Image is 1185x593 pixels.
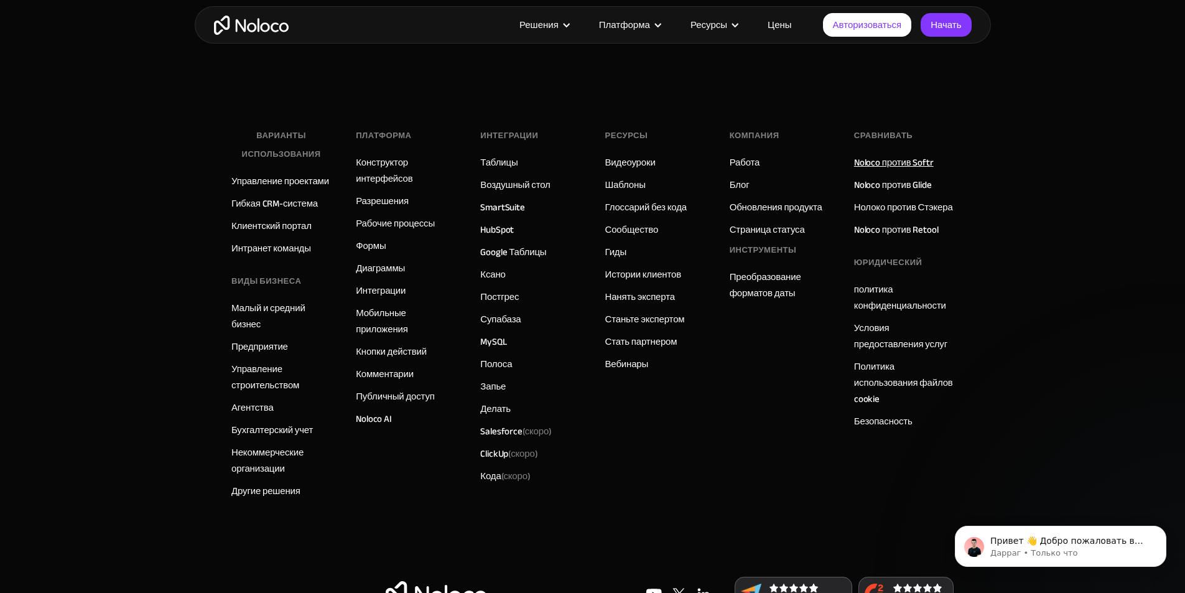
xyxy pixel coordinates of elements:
[605,154,656,170] a: Видеоуроки
[356,388,435,404] a: Публичный доступ
[480,356,512,372] a: Полоса
[480,199,525,215] a: SmartSuite
[605,199,687,215] a: Глоссарий без кода
[231,361,331,393] a: Управление строительством
[356,215,435,232] font: Рабочие процессы
[854,198,953,216] font: Нолоко против Стэкера
[480,128,538,143] font: ИНТЕГРАЦИИ
[605,154,656,171] font: Видеоуроки
[504,17,583,33] div: Решения
[231,240,311,257] font: Интранет команды
[480,311,521,328] font: Супабаза
[231,339,288,355] a: Предприятие
[480,334,506,350] a: MySQL
[605,311,685,327] a: Станьте экспертом
[605,356,649,372] a: Вебинары
[480,467,501,485] font: Кода
[242,128,321,162] font: Варианты использования
[356,259,405,277] font: Диаграммы
[605,198,687,216] font: Глоссарий без кода
[854,358,954,407] a: Политика использования файлов cookie
[480,378,506,395] font: Запье
[356,305,455,337] a: Мобильные приложения
[605,243,627,261] font: Гиды
[605,288,675,306] font: Нанять эксперта
[605,244,627,260] a: Гиды
[231,218,312,234] a: Клиентский портал
[480,266,505,283] font: Ксано
[854,319,947,353] font: Условия предоставления услуг
[605,266,682,283] font: Истории клиентов
[231,300,331,332] a: Малый и средний бизнес
[356,365,414,383] font: Комментарии
[605,289,675,305] a: Нанять эксперта
[605,333,677,350] font: Стать партнером
[231,421,313,439] font: Бухгалтерский учет
[921,13,971,37] a: Начать
[480,333,506,350] font: MySQL
[599,16,650,34] font: Платформа
[730,128,779,143] font: Компания
[675,17,752,33] div: Ресурсы
[356,238,386,254] a: Формы
[356,282,406,299] font: Интеграции
[480,221,514,238] font: HubSpot
[605,266,682,282] a: Истории клиентов
[231,399,274,416] font: Агентства
[231,172,329,190] font: Управление проектами
[508,445,537,462] font: (скоро)
[231,195,318,212] a: Гибкая CRM-система
[730,154,760,170] a: Работа
[356,282,406,299] a: Интеграции
[730,177,750,193] a: Блог
[854,320,954,352] a: Условия предоставления услуг
[231,482,300,500] font: Другие решения
[690,16,727,34] font: Ресурсы
[480,266,505,282] a: Ксано
[854,281,954,314] a: политика конфиденциальности
[480,154,518,171] font: Таблицы
[833,16,902,34] font: Авторизоваться
[356,193,409,209] a: Разрешения
[356,388,435,405] font: Публичный доступ
[356,343,427,360] font: Кнопки действий
[854,413,913,430] font: Безопасность
[854,221,939,238] font: Noloco против Retool
[231,173,329,189] a: Управление проектами
[730,176,750,194] font: Блог
[231,422,313,438] a: Бухгалтерский учет
[823,13,912,37] a: Авторизоваться
[231,399,274,416] a: Агентства
[480,423,523,440] font: Salesforce
[356,410,392,427] font: Noloco AI
[356,215,435,231] a: Рабочие процессы
[480,243,546,261] font: Google Таблицы
[480,445,508,462] font: ClickUp
[356,260,405,276] a: Диаграммы
[231,444,304,477] font: Некоммерческие организации
[356,343,427,360] a: Кнопки действий
[214,16,289,35] a: дом
[231,274,301,289] font: ВИДЫ БИЗНЕСА
[605,177,646,193] a: Шаблоны
[480,176,550,194] font: Воздушный стол
[480,289,519,305] a: Постгрес
[480,311,521,327] a: Супабаза
[605,311,685,328] font: Станьте экспертом
[605,221,659,238] font: Сообщество
[854,281,946,314] font: политика конфиденциальности
[356,154,455,187] a: Конструктор интерфейсов
[854,177,932,193] a: Noloco против Glide
[523,423,552,440] font: (скоро)
[356,366,414,382] a: Комментарии
[231,360,299,394] font: Управление строительством
[480,198,525,216] font: SmartSuite
[854,199,953,215] a: Нолоко против Стэкера
[480,378,506,395] a: Запье
[854,154,934,171] font: Noloco против Softr
[356,192,409,210] font: Разрешения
